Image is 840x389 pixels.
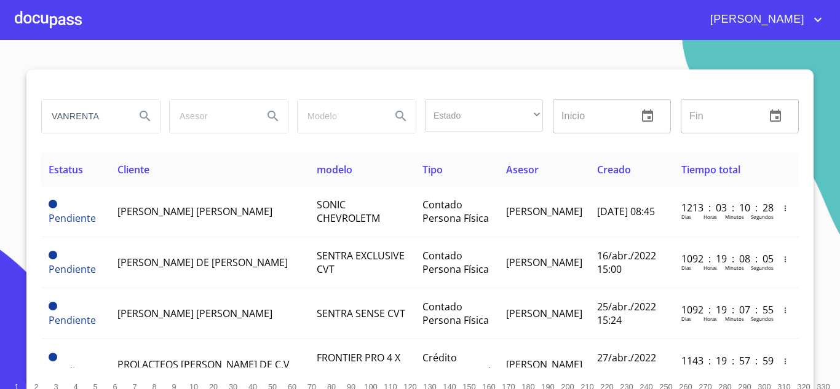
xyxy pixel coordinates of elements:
span: 27/abr./2022 08:47 [597,351,656,378]
p: Segundos [751,366,774,373]
span: Contado Persona Física [422,198,489,225]
span: [PERSON_NAME] [PERSON_NAME] [117,307,272,320]
p: Segundos [751,264,774,271]
p: Minutos [725,315,744,322]
span: [PERSON_NAME] DE [PERSON_NAME] [117,256,288,269]
input: search [42,100,125,133]
span: Pendiente [49,302,57,310]
button: Search [386,101,416,131]
p: Horas [703,315,717,322]
span: [DATE] 08:45 [597,205,655,218]
span: Creado [597,163,631,176]
span: Tipo [422,163,443,176]
p: Minutos [725,366,744,373]
span: PROLACTEOS [PERSON_NAME] DE C.V [117,358,290,371]
button: Search [130,101,160,131]
p: Dias [681,264,691,271]
p: Segundos [751,213,774,220]
span: Pendiente [49,211,96,225]
button: Search [258,101,288,131]
p: Dias [681,366,691,373]
p: Horas [703,213,717,220]
span: Pendiente [49,353,57,361]
span: [PERSON_NAME] [506,358,582,371]
p: Minutos [725,213,744,220]
span: Asesor [506,163,539,176]
span: Contado Persona Física [422,300,489,327]
p: 1213 : 03 : 10 : 28 [681,201,764,214]
button: account of current user [701,10,825,29]
span: Pendiente [49,200,57,208]
span: Cliente [117,163,149,176]
p: Horas [703,264,717,271]
input: search [298,100,381,133]
p: Dias [681,213,691,220]
span: Tiempo total [681,163,740,176]
span: Crédito Persona Moral [422,351,491,378]
p: Horas [703,366,717,373]
span: 16/abr./2022 15:00 [597,249,656,276]
span: Pendiente [49,313,96,327]
span: [PERSON_NAME] [PERSON_NAME] [117,205,272,218]
span: Contado Persona Física [422,249,489,276]
span: SENTRA EXCLUSIVE CVT [317,249,405,276]
span: Pendiente [49,364,96,378]
span: 25/abr./2022 15:24 [597,300,656,327]
span: [PERSON_NAME] [506,256,582,269]
span: SENTRA SENSE CVT [317,307,405,320]
span: modelo [317,163,352,176]
span: SONIC CHEVROLETM [317,198,380,225]
div: ​ [425,99,543,132]
p: Dias [681,315,691,322]
p: 1092 : 19 : 08 : 05 [681,252,764,265]
span: FRONTIER PRO 4 X 4 X 4 TA [317,351,400,378]
span: Pendiente [49,251,57,259]
span: [PERSON_NAME] [701,10,810,29]
span: [PERSON_NAME] [506,307,582,320]
span: [PERSON_NAME] [506,205,582,218]
p: 1143 : 19 : 57 : 59 [681,354,764,367]
span: Pendiente [49,262,96,276]
span: Estatus [49,163,83,176]
p: 1092 : 19 : 07 : 55 [681,303,764,316]
input: search [170,100,253,133]
p: Segundos [751,315,774,322]
p: Minutos [725,264,744,271]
